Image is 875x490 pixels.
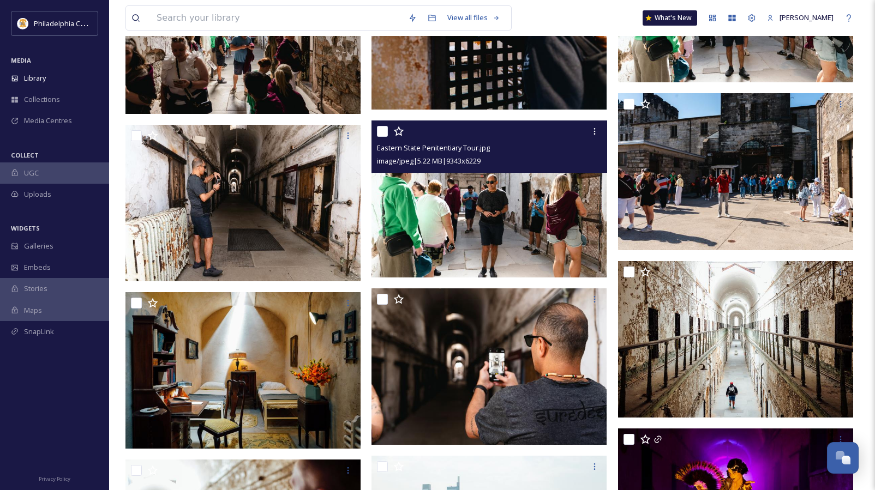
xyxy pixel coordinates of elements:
[377,156,481,166] span: image/jpeg | 5.22 MB | 9343 x 6229
[24,305,42,316] span: Maps
[24,73,46,83] span: Library
[618,261,853,418] img: Eastern State Penitentiary.jpg
[34,18,172,28] span: Philadelphia Convention & Visitors Bureau
[11,151,39,159] span: COLLECT
[24,189,51,199] span: Uploads
[24,326,54,337] span: SnapLink
[371,288,607,445] img: Eastern State Penitentiary Tour.jpg
[377,143,490,153] span: Eastern State Penitentiary Tour.jpg
[151,6,403,30] input: Search your library
[24,262,51,273] span: Embeds
[762,7,839,28] a: [PERSON_NAME]
[17,18,28,29] img: download.jpeg
[780,13,834,22] span: [PERSON_NAME]
[24,116,72,126] span: Media Centres
[827,442,859,474] button: Open Chat
[618,93,853,250] img: Eastern State Penitentiary Tour.jpg
[371,120,607,277] img: Eastern State Penitentiary Tour.jpg
[442,7,506,28] a: View all files
[24,168,39,178] span: UGC
[125,292,361,449] img: Eastern State Penitentiary.jpg
[39,475,70,482] span: Privacy Policy
[24,241,53,251] span: Galleries
[643,10,697,26] a: What's New
[11,56,31,64] span: MEDIA
[24,283,47,294] span: Stories
[11,224,40,232] span: WIDGETS
[125,125,361,282] img: Eastern State Penitentiary Tour.jpg
[39,471,70,485] a: Privacy Policy
[24,94,60,105] span: Collections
